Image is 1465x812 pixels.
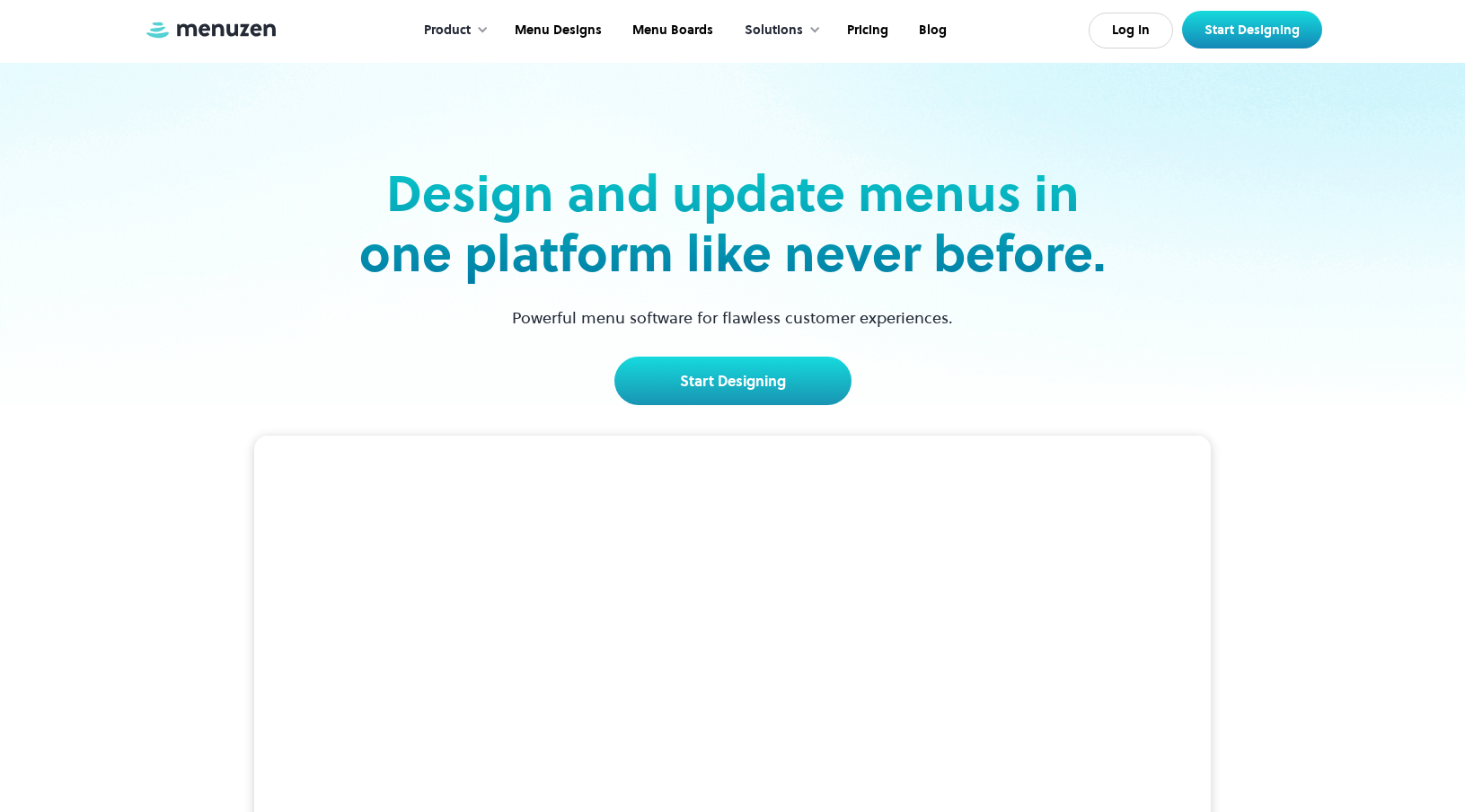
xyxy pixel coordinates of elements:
[745,21,803,40] div: Solutions
[615,3,727,58] a: Menu Boards
[406,3,498,58] div: Product
[902,3,960,58] a: Blog
[830,3,902,58] a: Pricing
[424,21,471,40] div: Product
[498,3,615,58] a: Menu Designs
[614,357,852,405] a: Start Designing
[1089,13,1173,49] a: Log In
[354,163,1112,284] h2: Design and update menus in one platform like never before.
[490,305,975,330] p: Powerful menu software for flawless customer experiences.
[727,3,830,58] div: Solutions
[1182,11,1322,49] a: Start Designing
